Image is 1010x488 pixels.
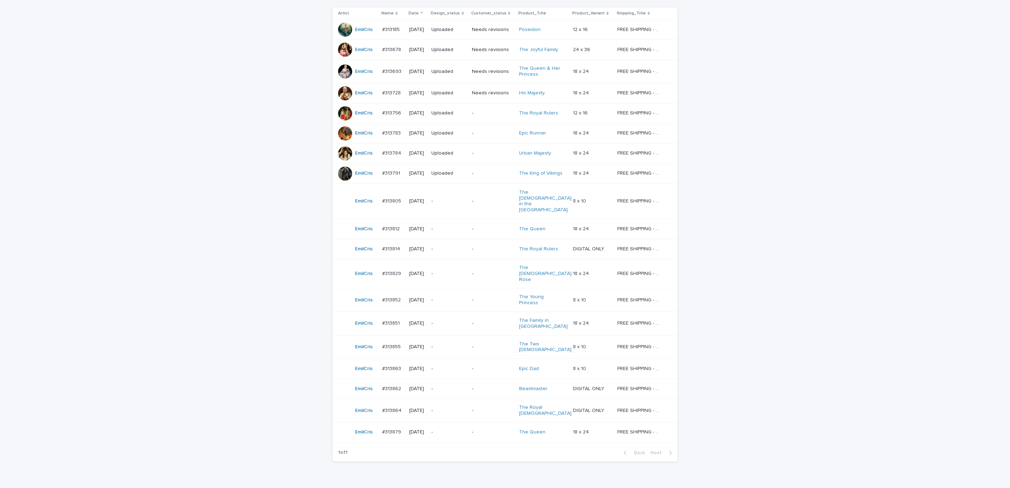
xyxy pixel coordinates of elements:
p: - [431,386,466,392]
p: #313728 [382,89,402,96]
p: #313805 [382,197,403,204]
a: Urban Majesty [519,150,551,156]
p: [DATE] [409,344,426,350]
tr: EmilCris #313829#313829 [DATE]--The [DEMOGRAPHIC_DATA] Rose 18 x 2418 x 24 FREE SHIPPING - previe... [332,259,678,288]
p: - [472,170,513,176]
p: [DATE] [409,130,426,136]
p: 18 x 24 [573,89,590,96]
tr: EmilCris #313879#313879 [DATE]--The Queen 18 x 2418 x 24 FREE SHIPPING - preview in 1-2 business ... [332,422,678,442]
p: - [472,386,513,392]
a: EmilCris [355,429,373,435]
a: The King of Vikings [519,170,562,176]
p: Uploaded [431,110,466,116]
p: #313864 [382,406,403,414]
p: 24 x 36 [573,45,592,53]
p: [DATE] [409,110,426,116]
a: EmilCris [355,27,373,33]
p: - [472,297,513,303]
p: #313851 [382,319,401,326]
p: [DATE] [409,408,426,414]
a: EmilCris [355,246,373,252]
p: [DATE] [409,386,426,392]
p: 8 x 10 [573,296,587,303]
p: Uploaded [431,130,466,136]
p: FREE SHIPPING - preview in 1-2 business days, after your approval delivery will take 5-10 b.d. [617,245,663,252]
p: 18 x 24 [573,67,590,75]
p: FREE SHIPPING - preview in 1-2 business days, after your approval delivery will take 5-10 b.d. [617,89,663,96]
p: [DATE] [409,47,426,53]
tr: EmilCris #313851#313851 [DATE]--The Family in [GEOGRAPHIC_DATA] 18 x 2418 x 24 FREE SHIPPING - pr... [332,312,678,335]
p: 18 x 24 [573,428,590,435]
button: Next [648,450,678,456]
p: - [431,320,466,326]
p: - [431,297,466,303]
p: #313784 [382,149,403,156]
p: FREE SHIPPING - preview in 1-2 business days, after your approval delivery will take 5-10 b.d. [617,269,663,277]
a: Poseidon [519,27,541,33]
p: FREE SHIPPING - preview in 1-2 business days, after your approval delivery will take 5-10 b.d. [617,197,663,204]
p: Product_Variant [572,10,605,17]
a: The [DEMOGRAPHIC_DATA] in the [GEOGRAPHIC_DATA] [519,189,572,213]
p: - [472,429,513,435]
p: - [431,226,466,232]
a: EmilCris [355,297,373,303]
button: Back [618,450,648,456]
p: [DATE] [409,226,426,232]
p: Uploaded [431,47,466,53]
a: EmilCris [355,226,373,232]
p: [DATE] [409,271,426,277]
p: - [472,320,513,326]
p: [DATE] [409,69,426,75]
p: [DATE] [409,297,426,303]
p: Artist [338,10,349,17]
tr: EmilCris #313864#313864 [DATE]--The Royal [DEMOGRAPHIC_DATA] DIGITAL ONLYDIGITAL ONLY FREE SHIPPI... [332,399,678,423]
p: [DATE] [409,366,426,372]
p: [DATE] [409,170,426,176]
p: Needs revisions [472,90,513,96]
tr: EmilCris #313784#313784 [DATE]Uploaded-Urban Majesty 18 x 2418 x 24 FREE SHIPPING - preview in 1-... [332,143,678,163]
tr: EmilCris #313678#313678 [DATE]UploadedNeeds revisionsThe Joyful Family 24 x 3624 x 36 FREE SHIPPI... [332,40,678,60]
p: FREE SHIPPING - preview in 1-2 business days, after your approval delivery will take 5-10 b.d. [617,296,663,303]
p: #313862 [382,384,403,392]
a: EmilCris [355,110,373,116]
a: EmilCris [355,47,373,53]
p: #313852 [382,296,402,303]
tr: EmilCris #313852#313852 [DATE]--The Young Princess 8 x 108 x 10 FREE SHIPPING - preview in 1-2 bu... [332,288,678,312]
p: DIGITAL ONLY [573,384,606,392]
a: EmilCris [355,386,373,392]
a: The Two [DEMOGRAPHIC_DATA] [519,341,572,353]
a: The Queen [519,429,545,435]
tr: EmilCris #313693#313693 [DATE]UploadedNeeds revisionsThe Queen & Her Princess 18 x 2418 x 24 FREE... [332,60,678,83]
a: EmilCris [355,198,373,204]
a: EmilCris [355,408,373,414]
p: FREE SHIPPING - preview in 1-2 business days, after your approval delivery will take 5-10 b.d. [617,109,663,116]
p: - [472,130,513,136]
p: Needs revisions [472,47,513,53]
p: Name [381,10,394,17]
p: [DATE] [409,90,426,96]
p: #313879 [382,428,403,435]
a: The Royal [DEMOGRAPHIC_DATA] [519,405,572,417]
p: - [472,150,513,156]
a: Epic Runner [519,130,546,136]
a: EmilCris [355,320,373,326]
p: #313855 [382,343,402,350]
p: FREE SHIPPING - preview in 1-2 business days, after your approval delivery will take 5-10 b.d. [617,364,663,372]
p: FREE SHIPPING - preview in 1-2 business days, after your approval delivery will take 5-10 b.d. [617,406,663,414]
tr: EmilCris #313814#313814 [DATE]--The Royal Rulers DIGITAL ONLYDIGITAL ONLY FREE SHIPPING - preview... [332,239,678,259]
p: - [472,246,513,252]
p: - [431,366,466,372]
p: Uploaded [431,150,466,156]
p: DIGITAL ONLY [573,245,606,252]
tr: EmilCris #313812#313812 [DATE]--The Queen 18 x 2418 x 24 FREE SHIPPING - preview in 1-2 business ... [332,219,678,239]
a: EmilCris [355,344,373,350]
p: Date [409,10,419,17]
a: The Joyful Family [519,47,558,53]
p: FREE SHIPPING - preview in 1-2 business days, after your approval delivery will take 5-10 b.d. [617,319,663,326]
tr: EmilCris #313791#313791 [DATE]Uploaded-The King of Vikings 18 x 2418 x 24 FREE SHIPPING - preview... [332,163,678,183]
a: EmilCris [355,170,373,176]
a: Beastmaster [519,386,548,392]
p: Uploaded [431,170,466,176]
p: 18 x 24 [573,319,590,326]
p: Uploaded [431,27,466,33]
